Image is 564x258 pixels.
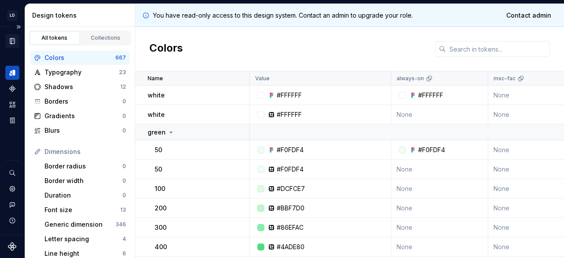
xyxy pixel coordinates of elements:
div: 346 [115,221,126,228]
a: Documentation [5,34,19,48]
div: Design tokens [32,11,131,20]
a: Gradients0 [30,109,130,123]
input: Search in tokens... [446,41,550,57]
p: 100 [155,184,165,193]
div: Border width [45,176,122,185]
div: Typography [45,68,119,77]
a: Letter spacing4 [41,232,130,246]
td: None [391,198,488,218]
div: Collections [84,34,128,41]
div: 0 [122,192,126,199]
div: 667 [115,54,126,61]
div: Borders [45,97,122,106]
p: 200 [155,204,167,213]
div: Border radius [45,162,122,171]
div: 13 [120,206,126,213]
div: All tokens [33,34,77,41]
div: Colors [45,53,115,62]
p: Name [148,75,163,82]
p: white [148,110,165,119]
div: #FFFFFF [418,91,443,100]
div: 6 [122,250,126,257]
div: Shadows [45,82,120,91]
a: Design tokens [5,66,19,80]
a: Contact admin [501,7,557,23]
div: Dimensions [45,147,126,156]
div: #DCFCE7 [277,184,305,193]
button: Search ⌘K [5,166,19,180]
p: white [148,91,165,100]
p: mxc-fac [493,75,516,82]
p: 50 [155,165,162,174]
div: Line height [45,249,122,258]
td: None [391,160,488,179]
div: #F0FDF4 [277,146,304,154]
div: 0 [122,177,126,184]
a: Generic dimension346 [41,217,130,232]
a: Components [5,82,19,96]
p: You have read-only access to this design system. Contact an admin to upgrade your role. [153,11,413,20]
div: 0 [122,98,126,105]
div: Generic dimension [45,220,115,229]
p: 400 [155,243,167,251]
button: Expand sidebar [12,21,25,33]
div: #4ADE80 [277,243,304,251]
a: Borders0 [30,94,130,108]
p: 50 [155,146,162,154]
div: #86EFAC [277,223,304,232]
div: Letter spacing [45,235,122,243]
button: LD [2,6,23,25]
svg: Supernova Logo [8,242,17,251]
div: LD [7,10,18,21]
td: None [391,105,488,124]
a: Border radius0 [41,159,130,173]
div: Gradients [45,112,122,120]
div: 0 [122,163,126,170]
a: Storybook stories [5,113,19,127]
div: Duration [45,191,122,200]
p: always-on [397,75,424,82]
div: 23 [119,69,126,76]
td: None [391,179,488,198]
p: 300 [155,223,167,232]
div: #FFFFFF [277,91,302,100]
p: green [148,128,166,137]
h2: Colors [149,41,183,57]
span: Contact admin [506,11,551,20]
div: #FFFFFF [277,110,302,119]
td: None [391,218,488,237]
a: Blurs0 [30,123,130,138]
div: Font size [45,206,120,214]
div: 12 [120,83,126,90]
button: Contact support [5,198,19,212]
a: Assets [5,97,19,112]
div: 0 [122,127,126,134]
td: None [391,237,488,257]
a: Duration0 [41,188,130,202]
a: Colors667 [30,51,130,65]
div: 4 [122,236,126,243]
div: Blurs [45,126,122,135]
div: 0 [122,112,126,120]
a: Typography23 [30,65,130,79]
a: Font size13 [41,203,130,217]
div: #BBF7D0 [277,204,304,213]
p: Value [255,75,270,82]
div: #F0FDF4 [418,146,445,154]
a: Border width0 [41,174,130,188]
a: Shadows12 [30,80,130,94]
a: Settings [5,182,19,196]
div: #F0FDF4 [277,165,304,174]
